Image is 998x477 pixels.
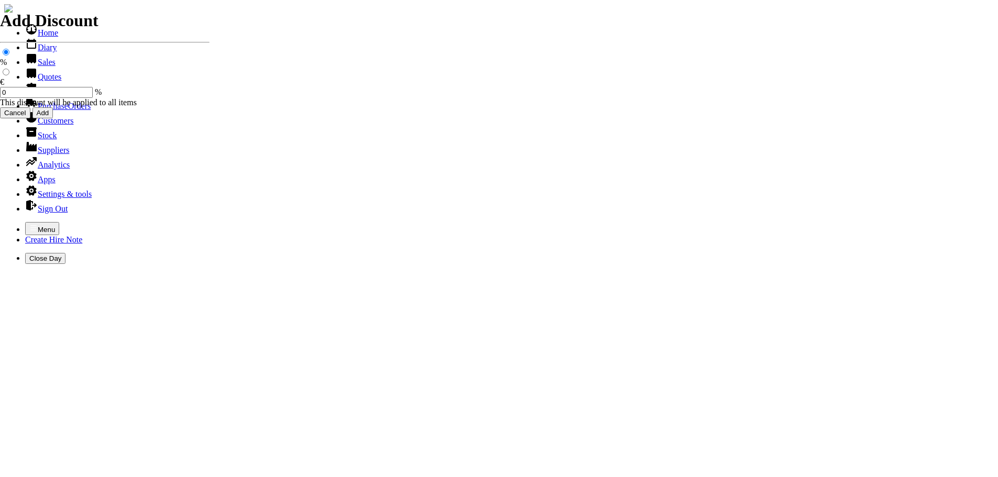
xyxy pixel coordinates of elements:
a: Sign Out [25,204,68,213]
a: Stock [25,131,57,140]
li: Stock [25,126,994,140]
a: Customers [25,116,73,125]
li: Sales [25,52,994,67]
span: % [95,87,102,96]
input: % [3,49,9,56]
input: Add [32,107,53,118]
a: Apps [25,175,56,184]
a: Analytics [25,160,70,169]
a: Create Hire Note [25,235,82,244]
li: Hire Notes [25,82,994,96]
input: € [3,69,9,75]
button: Menu [25,222,59,235]
li: Suppliers [25,140,994,155]
button: Close Day [25,253,65,264]
a: Suppliers [25,146,69,154]
a: Settings & tools [25,190,92,198]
